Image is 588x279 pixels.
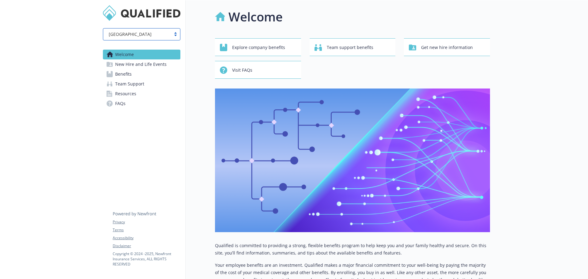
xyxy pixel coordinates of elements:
span: [GEOGRAPHIC_DATA] [106,31,168,37]
a: Benefits [103,69,180,79]
span: Welcome [115,50,134,59]
a: Team Support [103,79,180,89]
p: Copyright © 2024 - 2025 , Newfront Insurance Services, ALL RIGHTS RESERVED [113,251,180,267]
span: Team support benefits [327,42,373,53]
img: overview page banner [215,89,490,232]
button: Visit FAQs [215,61,301,79]
span: Explore company benefits [232,42,285,53]
span: Resources [115,89,136,99]
button: Get new hire information [404,38,490,56]
span: [GEOGRAPHIC_DATA] [109,31,152,37]
span: Benefits [115,69,132,79]
a: Disclaimer [113,243,180,249]
span: New Hire and Life Events [115,59,167,69]
button: Team support benefits [310,38,396,56]
span: Team Support [115,79,144,89]
p: Qualified is committed to providing a strong, flexible benefits program to help keep you and your... [215,242,490,257]
a: Resources [103,89,180,99]
button: Explore company benefits [215,38,301,56]
a: Accessibility [113,235,180,241]
a: New Hire and Life Events [103,59,180,69]
a: Privacy [113,219,180,225]
a: FAQs [103,99,180,108]
span: FAQs [115,99,126,108]
span: Get new hire information [421,42,473,53]
a: Terms [113,227,180,233]
span: Visit FAQs [232,64,252,76]
h1: Welcome [228,8,283,26]
a: Welcome [103,50,180,59]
